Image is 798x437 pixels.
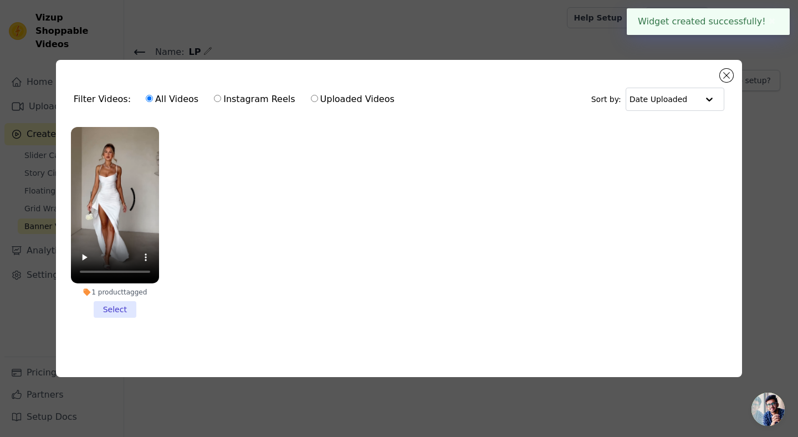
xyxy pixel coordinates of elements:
[213,92,295,106] label: Instagram Reels
[751,393,785,426] div: Open chat
[720,69,733,82] button: Close modal
[627,8,790,35] div: Widget created successfully!
[145,92,199,106] label: All Videos
[74,87,401,112] div: Filter Videos:
[310,92,395,106] label: Uploaded Videos
[591,88,725,111] div: Sort by:
[766,15,779,28] button: Close
[71,288,159,297] div: 1 product tagged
